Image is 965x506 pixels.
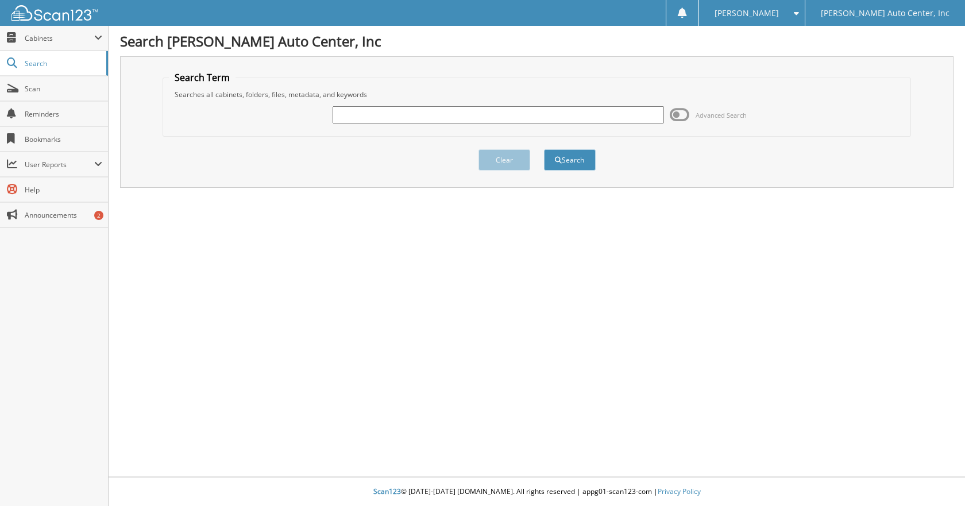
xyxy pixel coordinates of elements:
span: Cabinets [25,33,94,43]
legend: Search Term [169,71,236,84]
div: © [DATE]-[DATE] [DOMAIN_NAME]. All rights reserved | appg01-scan123-com | [109,478,965,506]
span: User Reports [25,160,94,169]
span: [PERSON_NAME] Auto Center, Inc [821,10,949,17]
span: Search [25,59,101,68]
span: Bookmarks [25,134,102,144]
button: Search [544,149,596,171]
span: Announcements [25,210,102,220]
span: Advanced Search [696,111,747,119]
div: Searches all cabinets, folders, files, metadata, and keywords [169,90,905,99]
div: 2 [94,211,103,220]
h1: Search [PERSON_NAME] Auto Center, Inc [120,32,954,51]
span: Help [25,185,102,195]
button: Clear [478,149,530,171]
img: scan123-logo-white.svg [11,5,98,21]
span: Scan123 [373,486,401,496]
a: Privacy Policy [658,486,701,496]
span: Reminders [25,109,102,119]
span: Scan [25,84,102,94]
span: [PERSON_NAME] [715,10,779,17]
